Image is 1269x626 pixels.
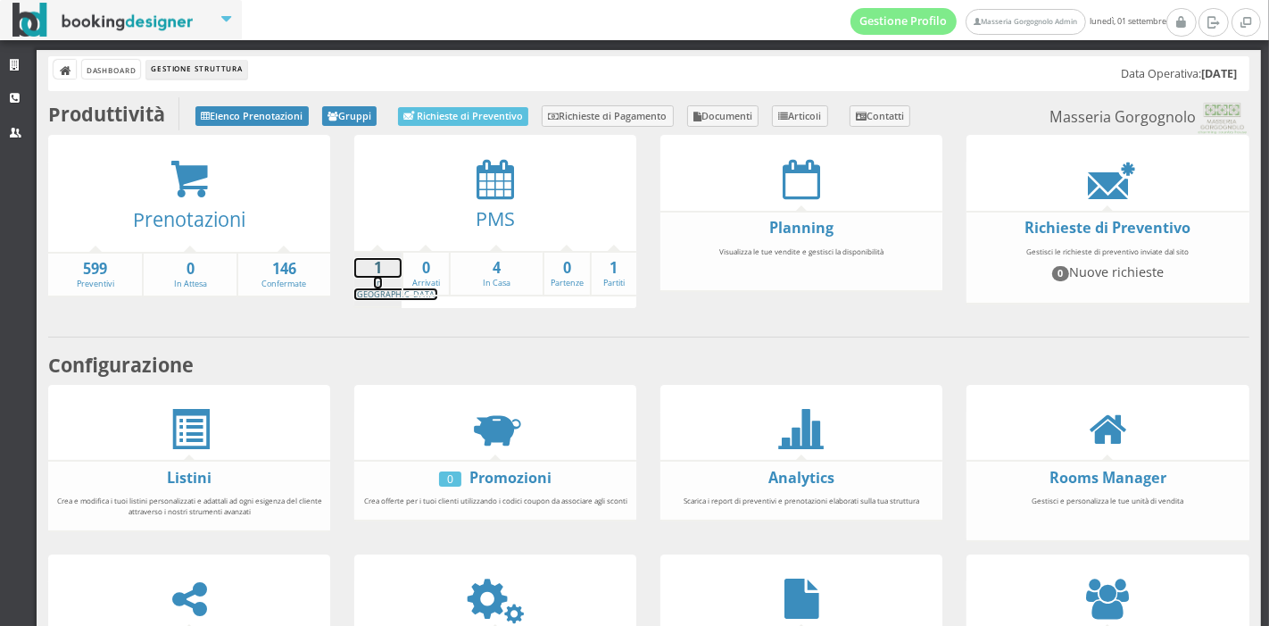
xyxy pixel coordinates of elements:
a: Rooms Manager [1049,468,1166,488]
a: 599Preventivi [48,259,142,290]
strong: 0 [403,258,449,279]
a: PMS [476,205,515,231]
b: Configurazione [48,352,194,378]
a: Contatti [850,105,911,127]
div: Gestisci le richieste di preventivo inviate dal sito [966,238,1248,297]
strong: 599 [48,259,142,280]
div: Crea offerte per i tuoi clienti utilizzando i codici coupon da associare agli sconti [354,488,636,514]
a: Gestione Profilo [850,8,958,35]
a: Documenti [687,105,759,127]
a: 4In Casa [451,258,543,289]
strong: 0 [144,259,236,280]
a: Planning [769,218,834,238]
a: Elenco Prenotazioni [195,106,309,126]
a: Prenotazioni [133,206,245,232]
a: Masseria Gorgognolo Admin [966,9,1085,35]
img: 0603869b585f11eeb13b0a069e529790.png [1196,103,1248,135]
a: 146Confermate [238,259,330,290]
strong: 4 [451,258,543,279]
div: 0 [439,472,461,487]
a: 0In Attesa [144,259,236,290]
h5: Data Operativa: [1121,67,1237,80]
li: Gestione Struttura [146,60,246,79]
strong: 1 [592,258,637,279]
a: Analytics [768,468,834,488]
small: Masseria Gorgognolo [1049,103,1248,135]
div: Scarica i report di preventivi e prenotazioni elaborati sulla tua struttura [660,488,942,514]
span: 0 [1052,266,1070,280]
a: 1Partiti [592,258,637,289]
a: 0Partenze [544,258,590,289]
a: Promozioni [469,468,552,488]
b: Produttività [48,101,165,127]
h4: Nuove richieste [975,264,1240,280]
a: 0Arrivati [403,258,449,289]
a: Richieste di Preventivo [1024,218,1190,238]
a: Dashboard [82,60,140,79]
a: 1In [GEOGRAPHIC_DATA] [354,258,437,300]
span: lunedì, 01 settembre [850,8,1166,35]
strong: 1 [354,258,402,279]
a: Articoli [772,105,828,127]
strong: 0 [544,258,590,279]
div: Gestisci e personalizza le tue unità di vendita [966,488,1248,535]
img: BookingDesigner.com [12,3,194,38]
a: Richieste di Preventivo [398,107,528,126]
b: [DATE] [1201,66,1237,81]
a: Richieste di Pagamento [542,105,674,127]
a: Listini [167,468,211,488]
strong: 146 [238,259,330,280]
a: Gruppi [322,106,377,126]
div: Crea e modifica i tuoi listini personalizzati e adattali ad ogni esigenza del cliente attraverso ... [48,488,330,524]
div: Visualizza le tue vendite e gestisci la disponibilità [660,238,942,286]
